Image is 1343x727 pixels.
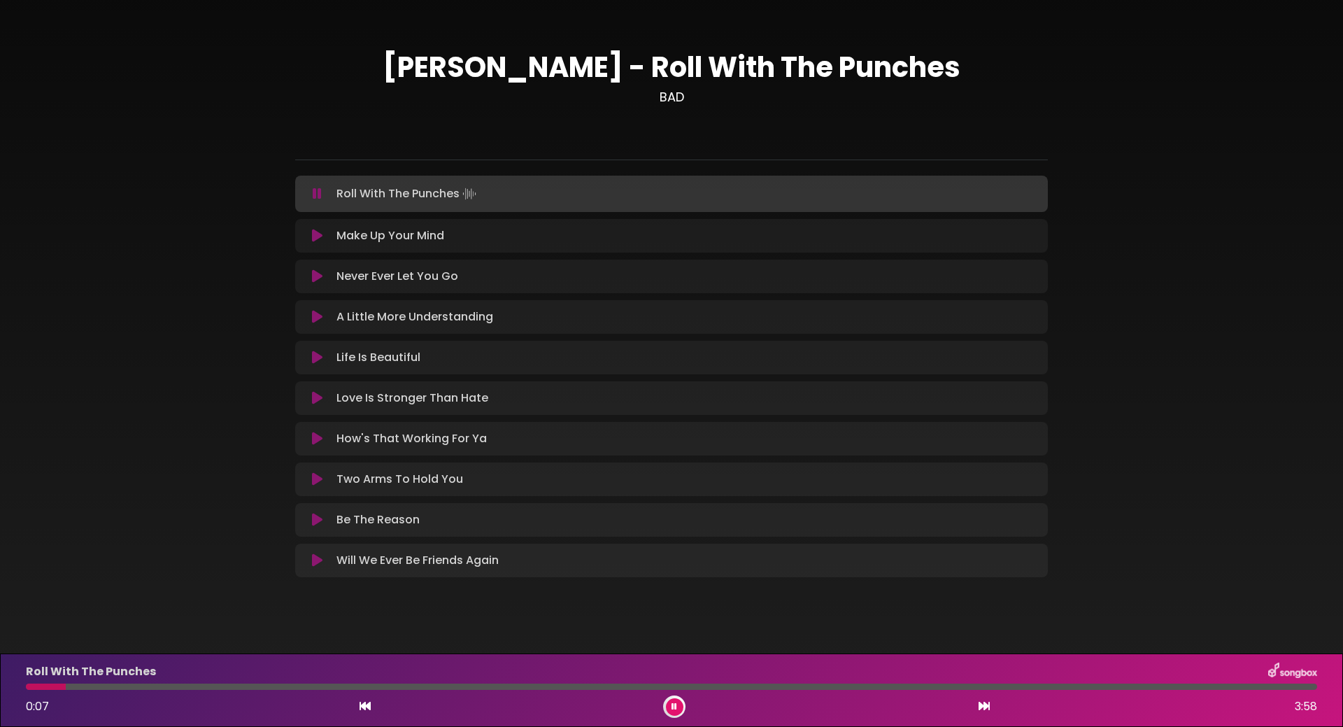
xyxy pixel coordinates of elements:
p: Make Up Your Mind [336,227,444,244]
p: Will We Ever Be Friends Again [336,552,499,569]
p: Roll With The Punches [336,184,479,204]
img: waveform4.gif [460,184,479,204]
p: Never Ever Let You Go [336,268,458,285]
p: Love Is Stronger Than Hate [336,390,488,407]
h1: [PERSON_NAME] - Roll With The Punches [295,50,1048,84]
p: Life Is Beautiful [336,349,420,366]
p: How's That Working For Ya [336,430,487,447]
p: A Little More Understanding [336,309,493,325]
p: Two Arms To Hold You [336,471,463,488]
p: Be The Reason [336,511,420,528]
h3: BAD [295,90,1048,105]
